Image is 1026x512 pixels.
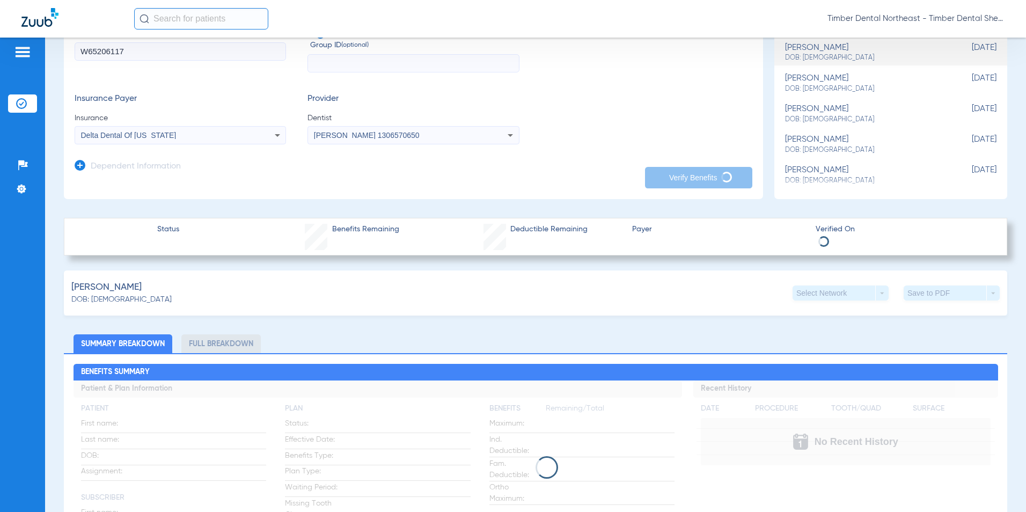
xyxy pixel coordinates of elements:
span: [DATE] [943,104,996,124]
span: [DATE] [943,135,996,155]
div: [PERSON_NAME] [785,74,943,93]
span: Verified On [816,224,990,235]
span: DOB: [DEMOGRAPHIC_DATA] [785,145,943,155]
input: Member ID [75,42,286,61]
span: Dentist [307,113,519,123]
img: hamburger-icon [14,46,31,58]
span: [DATE] [943,74,996,93]
span: DOB: [DEMOGRAPHIC_DATA] [785,84,943,94]
span: [PERSON_NAME] 1306570650 [314,131,420,140]
h3: Provider [307,94,519,105]
span: Status [157,224,179,235]
img: Search Icon [140,14,149,24]
span: Insurance [75,113,286,123]
span: DOB: [DEMOGRAPHIC_DATA] [71,294,172,305]
span: DOB: [DEMOGRAPHIC_DATA] [785,176,943,186]
button: Verify Benefits [645,167,752,188]
span: DOB: [DEMOGRAPHIC_DATA] [785,115,943,125]
span: Benefits Remaining [332,224,399,235]
span: Group ID [310,40,519,51]
span: Payer [632,224,807,235]
small: (optional) [341,40,369,51]
div: [PERSON_NAME] [785,135,943,155]
label: Member ID [75,29,286,73]
span: DOB: [DEMOGRAPHIC_DATA] [785,53,943,63]
h3: Insurance Payer [75,94,286,105]
span: [PERSON_NAME] [71,281,142,294]
span: Deductible Remaining [510,224,588,235]
span: Timber Dental Northeast - Timber Dental Sherwood [827,13,1005,24]
span: Delta Dental Of [US_STATE] [81,131,177,140]
li: Full Breakdown [181,334,261,353]
h3: Dependent Information [91,162,181,172]
h2: Benefits Summary [74,364,998,381]
li: Summary Breakdown [74,334,172,353]
div: [PERSON_NAME] [785,165,943,185]
img: Zuub Logo [21,8,58,27]
span: [DATE] [943,165,996,185]
div: [PERSON_NAME] [785,43,943,63]
span: [DATE] [943,43,996,63]
div: [PERSON_NAME] [785,104,943,124]
input: Search for patients [134,8,268,30]
iframe: Chat Widget [972,460,1026,512]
